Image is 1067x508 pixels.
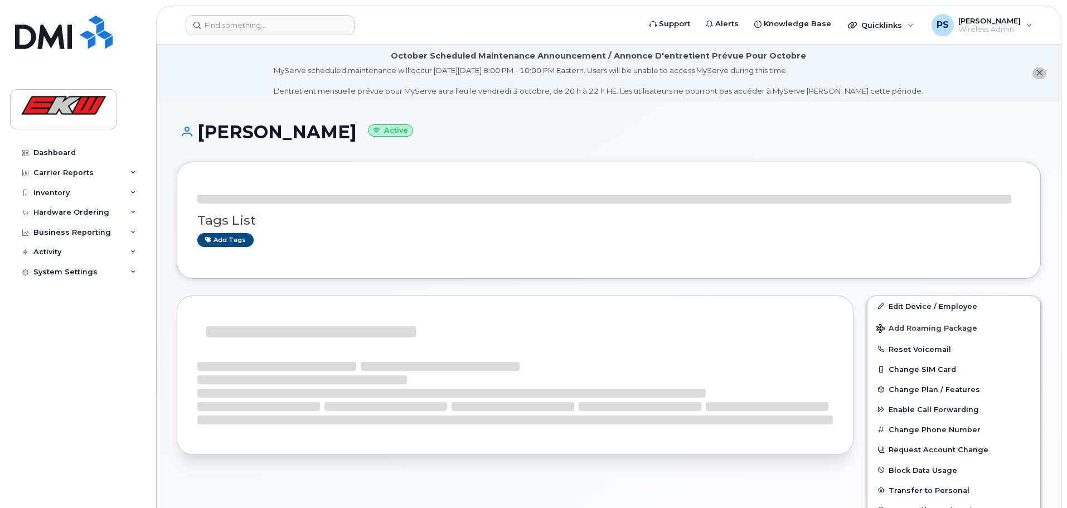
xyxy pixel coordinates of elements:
small: Active [368,124,413,137]
h1: [PERSON_NAME] [177,122,1041,142]
a: Add tags [197,233,254,247]
button: Change Phone Number [867,419,1040,439]
button: Reset Voicemail [867,339,1040,359]
div: MyServe scheduled maintenance will occur [DATE][DATE] 8:00 PM - 10:00 PM Eastern. Users will be u... [274,65,923,96]
button: Enable Call Forwarding [867,399,1040,419]
span: Enable Call Forwarding [889,405,979,414]
button: Change Plan / Features [867,379,1040,399]
button: Change SIM Card [867,359,1040,379]
div: October Scheduled Maintenance Announcement / Annonce D'entretient Prévue Pour Octobre [391,50,806,62]
a: Edit Device / Employee [867,296,1040,316]
button: Add Roaming Package [867,316,1040,339]
span: Change Plan / Features [889,385,980,394]
button: Transfer to Personal [867,480,1040,500]
button: Request Account Change [867,439,1040,459]
h3: Tags List [197,214,1020,228]
span: Add Roaming Package [876,324,977,335]
button: Block Data Usage [867,460,1040,480]
button: close notification [1032,67,1046,79]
